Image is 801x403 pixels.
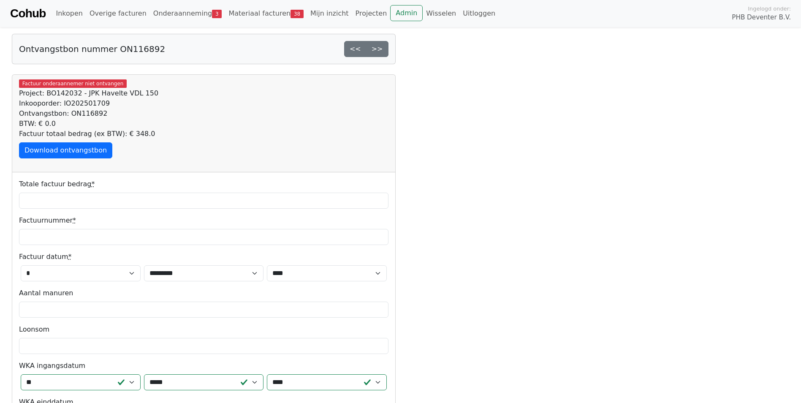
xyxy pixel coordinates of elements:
a: Inkopen [52,5,86,22]
span: Ingelogd onder: [748,5,791,13]
label: Loonsom [19,324,49,335]
label: WKA ingangsdatum [19,361,85,371]
a: Admin [390,5,423,21]
span: 3 [212,10,222,18]
a: Projecten [352,5,391,22]
span: 38 [291,10,304,18]
a: Uitloggen [459,5,499,22]
a: Wisselen [423,5,459,22]
span: PHB Deventer B.V. [732,13,791,22]
abbr: required [68,253,72,261]
label: Totale factuur bedrag [19,179,95,189]
a: Download ontvangstbon [19,142,112,158]
div: Factuur totaal bedrag (ex BTW): € 348.0 [19,129,388,139]
a: Onderaanneming3 [150,5,225,22]
div: Project: BO142032 - JPK Havelte VDL 150 [19,88,388,98]
abbr: required [91,180,95,188]
a: Mijn inzicht [307,5,352,22]
a: << [344,41,367,57]
label: Factuur datum [19,252,72,262]
a: >> [366,41,388,57]
span: Factuur onderaannemer niet ontvangen [19,79,127,88]
h5: Ontvangstbon nummer ON116892 [19,44,165,54]
a: Overige facturen [86,5,150,22]
a: Cohub [10,3,46,24]
div: Inkooporder: IO202501709 [19,98,388,109]
div: BTW: € 0.0 [19,119,388,129]
label: Factuurnummer [19,215,76,226]
abbr: required [73,216,76,224]
a: Materiaal facturen38 [225,5,307,22]
div: Ontvangstbon: ON116892 [19,109,388,119]
label: Aantal manuren [19,288,73,298]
